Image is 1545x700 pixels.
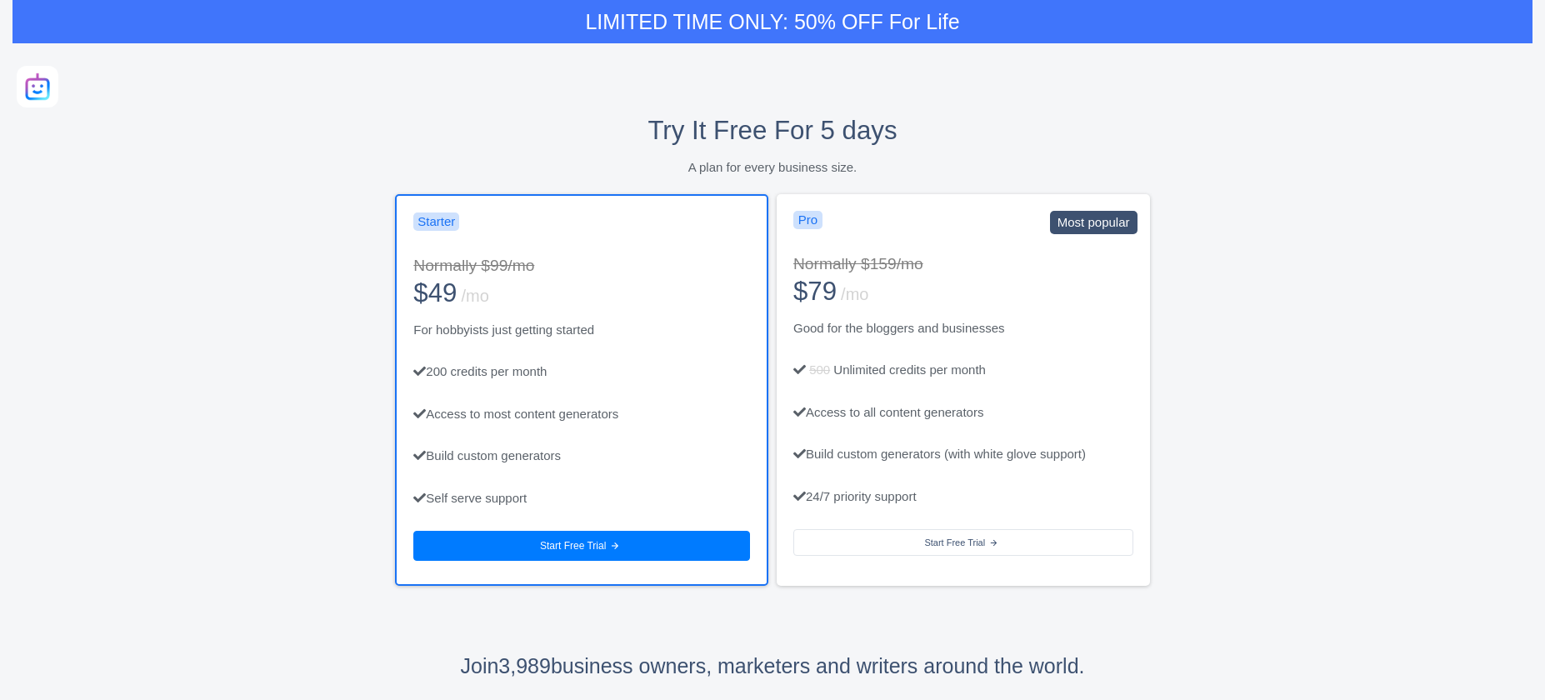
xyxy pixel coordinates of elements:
p: Most popular [1050,211,1137,235]
p: Build custom generators [413,447,750,466]
span: 500 [809,362,830,377]
h3: $49 [413,278,750,311]
p: Starter [413,212,459,232]
i: arrow_forward [989,538,998,547]
span: /mo [457,287,488,305]
strong: Try It Free For 5 days [647,116,897,145]
p: Build custom generators (with white glove support) [793,445,1133,464]
p: A plan for every business size. [21,146,1524,177]
p: Normally $159/mo [793,252,1133,277]
button: Start Free Trialarrow_forward [413,531,750,561]
h4: Join business owners, marketers and writers around the world. [329,652,1216,687]
p: Good for the bloggers and businesses [793,319,1133,338]
strong: LIMITED TIME ONLY: 50% OFF For Life [585,10,959,33]
p: For hobbyists just getting started [413,321,750,340]
strong: 3,989 [498,654,551,677]
p: Access to all content generators [793,403,1133,422]
p: Self serve support [413,489,750,508]
p: Access to most content generators [413,405,750,424]
p: Unlimited credits per month [793,361,1133,380]
img: GaryAI [17,66,58,107]
p: 200 credits per month [413,362,750,382]
p: Pro [793,211,822,230]
h3: $79 [793,277,1133,309]
i: arrow_forward [610,541,620,551]
button: Start Free Trialarrow_forward [793,529,1133,556]
span: /mo [837,285,868,303]
p: Normally $99/mo [413,254,750,278]
p: 24/7 priority support [793,487,1133,507]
